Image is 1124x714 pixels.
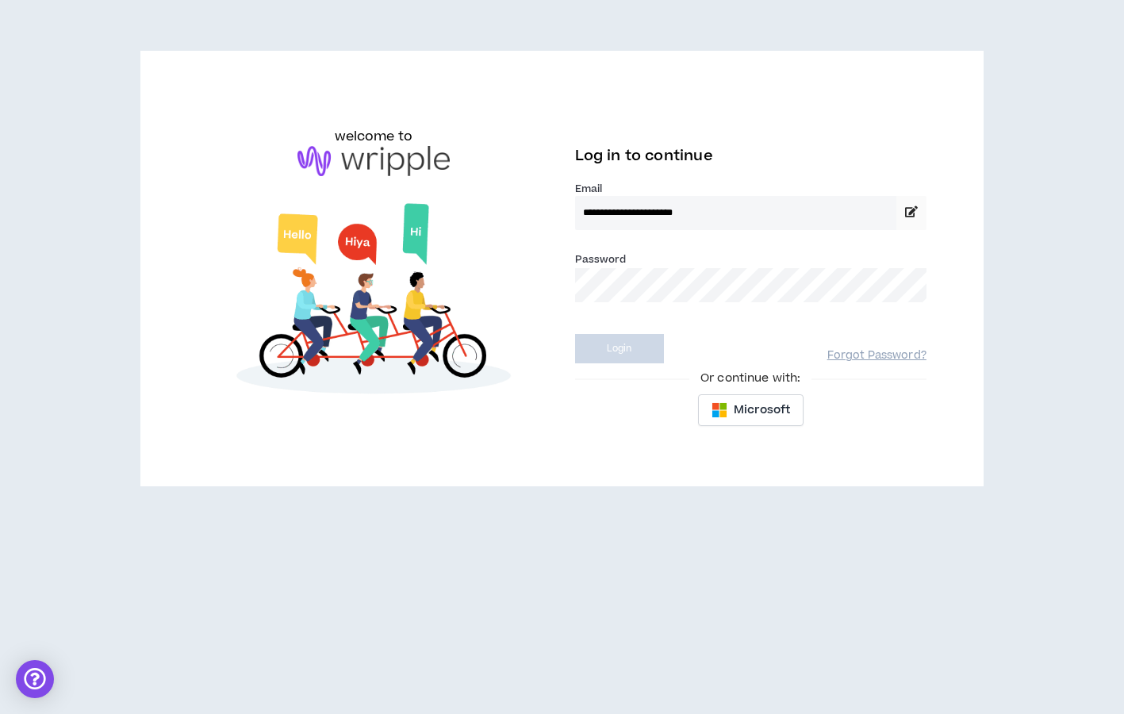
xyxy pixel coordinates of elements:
[575,182,926,196] label: Email
[575,334,664,363] button: Login
[698,394,804,426] button: Microsoft
[335,127,413,146] h6: welcome to
[198,192,549,410] img: Welcome to Wripple
[297,146,450,176] img: logo-brand.png
[689,370,811,387] span: Or continue with:
[575,252,627,267] label: Password
[734,401,790,419] span: Microsoft
[16,660,54,698] div: Open Intercom Messenger
[827,348,926,363] a: Forgot Password?
[575,146,713,166] span: Log in to continue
